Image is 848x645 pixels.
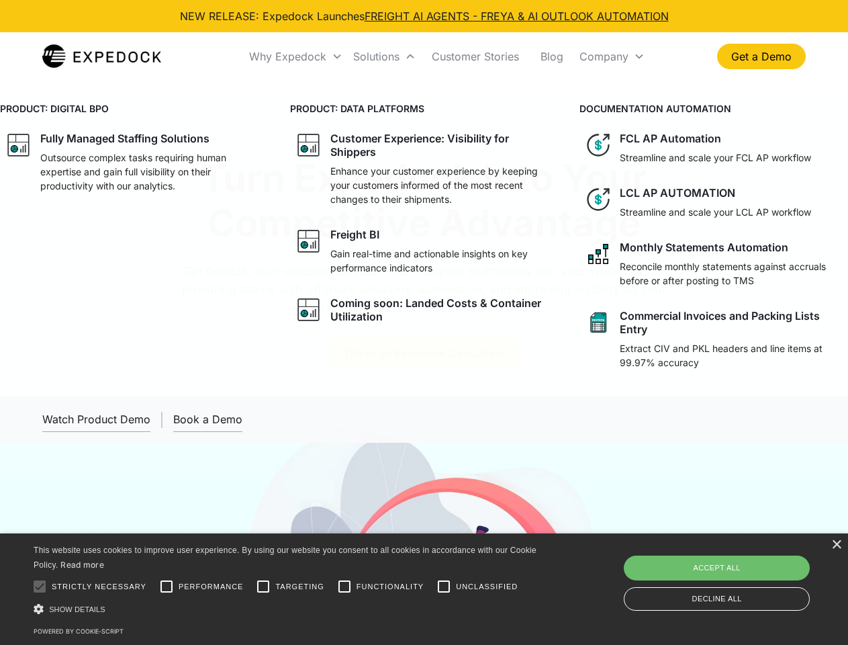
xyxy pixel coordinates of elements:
[620,309,843,336] div: Commercial Invoices and Packing Lists Entry
[717,44,806,69] a: Get a Demo
[173,407,242,432] a: Book a Demo
[357,581,424,593] span: Functionality
[620,186,735,200] div: LCL AP AUTOMATION
[290,222,559,280] a: graph iconFreight BIGain real-time and actionable insights on key performance indicators
[620,259,843,288] p: Reconcile monthly statements against accruals before or after posting to TMS
[330,247,553,275] p: Gain real-time and actionable insights on key performance indicators
[579,181,848,224] a: dollar iconLCL AP AUTOMATIONStreamline and scale your LCL AP workflow
[585,186,612,213] img: dollar icon
[275,581,324,593] span: Targeting
[579,50,628,63] div: Company
[353,50,399,63] div: Solutions
[585,309,612,336] img: sheet icon
[585,132,612,159] img: dollar icon
[579,304,848,375] a: sheet iconCommercial Invoices and Packing Lists EntryExtract CIV and PKL headers and line items a...
[290,291,559,329] a: graph iconComing soon: Landed Costs & Container Utilization
[330,132,553,159] div: Customer Experience: Visibility for Shippers
[579,126,848,170] a: dollar iconFCL AP AutomationStreamline and scale your FCL AP workflow
[421,34,530,79] a: Customer Stories
[585,241,612,267] img: network like icon
[290,126,559,212] a: graph iconCustomer Experience: Visibility for ShippersEnhance your customer experience by keeping...
[173,413,242,426] div: Book a Demo
[295,228,322,255] img: graph icon
[579,101,848,116] h4: DOCUMENTATION AUTOMATION
[40,150,263,193] p: Outsource complex tasks requiring human expertise and gain full visibility on their productivity ...
[42,407,150,432] a: open lightbox
[330,164,553,206] p: Enhance your customer experience by keeping your customers informed of the most recent changes to...
[530,34,574,79] a: Blog
[249,50,326,63] div: Why Expedock
[290,101,559,116] h4: PRODUCT: DATA PLATFORMS
[574,34,650,79] div: Company
[620,341,843,370] p: Extract CIV and PKL headers and line items at 99.97% accuracy
[330,296,553,323] div: Coming soon: Landed Costs & Container Utilization
[5,132,32,159] img: graph icon
[348,34,421,79] div: Solutions
[620,150,811,165] p: Streamline and scale your FCL AP workflow
[49,605,105,613] span: Show details
[244,34,348,79] div: Why Expedock
[365,9,669,23] a: FREIGHT AI AGENTS - FREYA & AI OUTLOOK AUTOMATION
[40,132,209,145] div: Fully Managed Staffing Solutions
[456,581,518,593] span: Unclassified
[179,581,244,593] span: Performance
[34,628,124,635] a: Powered by cookie-script
[42,43,161,70] img: Expedock Logo
[34,546,536,570] span: This website uses cookies to improve user experience. By using our website you consent to all coo...
[620,241,788,254] div: Monthly Statements Automation
[624,500,848,645] iframe: Chat Widget
[180,8,669,24] div: NEW RELEASE: Expedock Launches
[295,132,322,159] img: graph icon
[42,413,150,426] div: Watch Product Demo
[42,43,161,70] a: home
[60,560,104,570] a: Read more
[295,296,322,323] img: graph icon
[579,235,848,293] a: network like iconMonthly Statements AutomationReconcile monthly statements against accruals befor...
[34,602,541,616] div: Show details
[330,228,379,241] div: Freight BI
[52,581,146,593] span: Strictly necessary
[620,205,811,219] p: Streamline and scale your LCL AP workflow
[620,132,721,145] div: FCL AP Automation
